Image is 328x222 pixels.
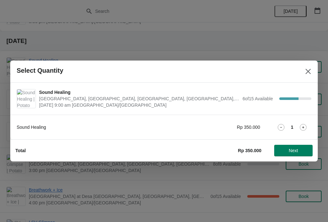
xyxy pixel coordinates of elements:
[302,66,314,77] button: Close
[39,89,239,95] span: Sound Healing
[238,148,261,153] strong: Rp 350.000
[15,148,26,153] strong: Total
[17,124,190,130] div: Sound Healing
[202,124,260,130] div: Rp 350.000
[17,67,63,74] h2: Select Quantity
[274,145,313,156] button: Next
[289,148,298,153] span: Next
[291,124,293,130] strong: 1
[17,89,36,108] img: Sound Healing | Potato Head Suites & Studios, Jalan Petitenget, Seminyak, Badung Regency, Bali, I...
[242,96,273,101] span: 6 of 15 Available
[39,102,239,108] span: [DATE] 9:00 am [GEOGRAPHIC_DATA]/[GEOGRAPHIC_DATA]
[39,95,239,102] span: [GEOGRAPHIC_DATA], [GEOGRAPHIC_DATA], [GEOGRAPHIC_DATA], [GEOGRAPHIC_DATA], [GEOGRAPHIC_DATA]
